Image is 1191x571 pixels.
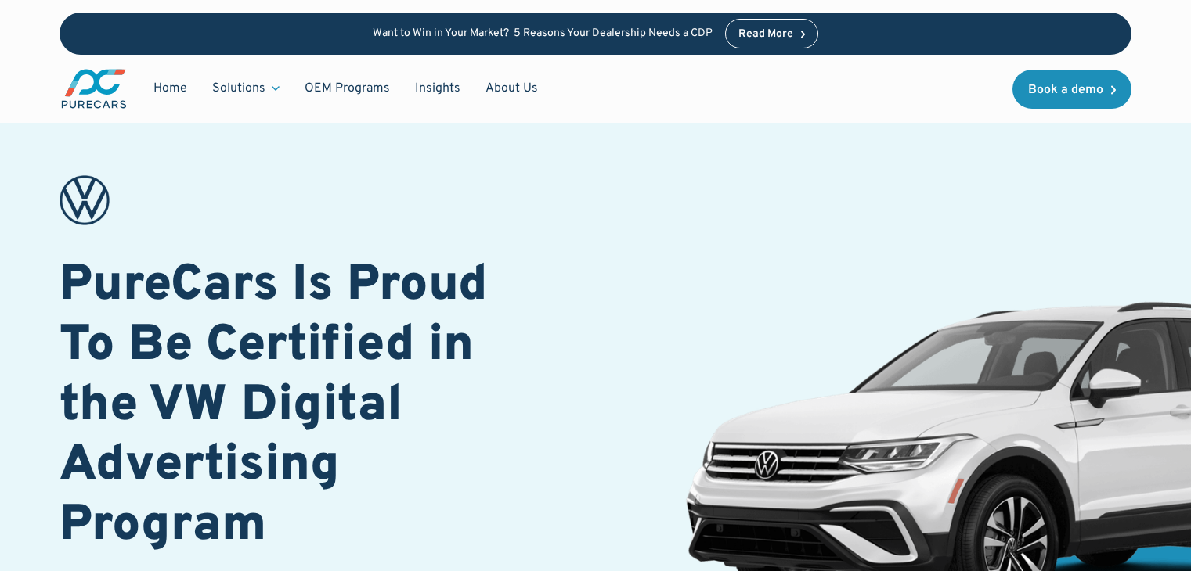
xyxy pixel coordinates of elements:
[373,27,713,41] p: Want to Win in Your Market? 5 Reasons Your Dealership Needs a CDP
[60,67,128,110] img: purecars logo
[60,67,128,110] a: main
[60,257,536,557] h1: PureCars Is Proud To Be Certified in the VW Digital Advertising Program
[725,19,819,48] a: Read More
[473,74,550,103] a: About Us
[200,74,292,103] div: Solutions
[292,74,402,103] a: OEM Programs
[1012,70,1131,109] a: Book a demo
[141,74,200,103] a: Home
[1028,84,1103,96] div: Book a demo
[738,29,793,40] div: Read More
[402,74,473,103] a: Insights
[212,80,265,97] div: Solutions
